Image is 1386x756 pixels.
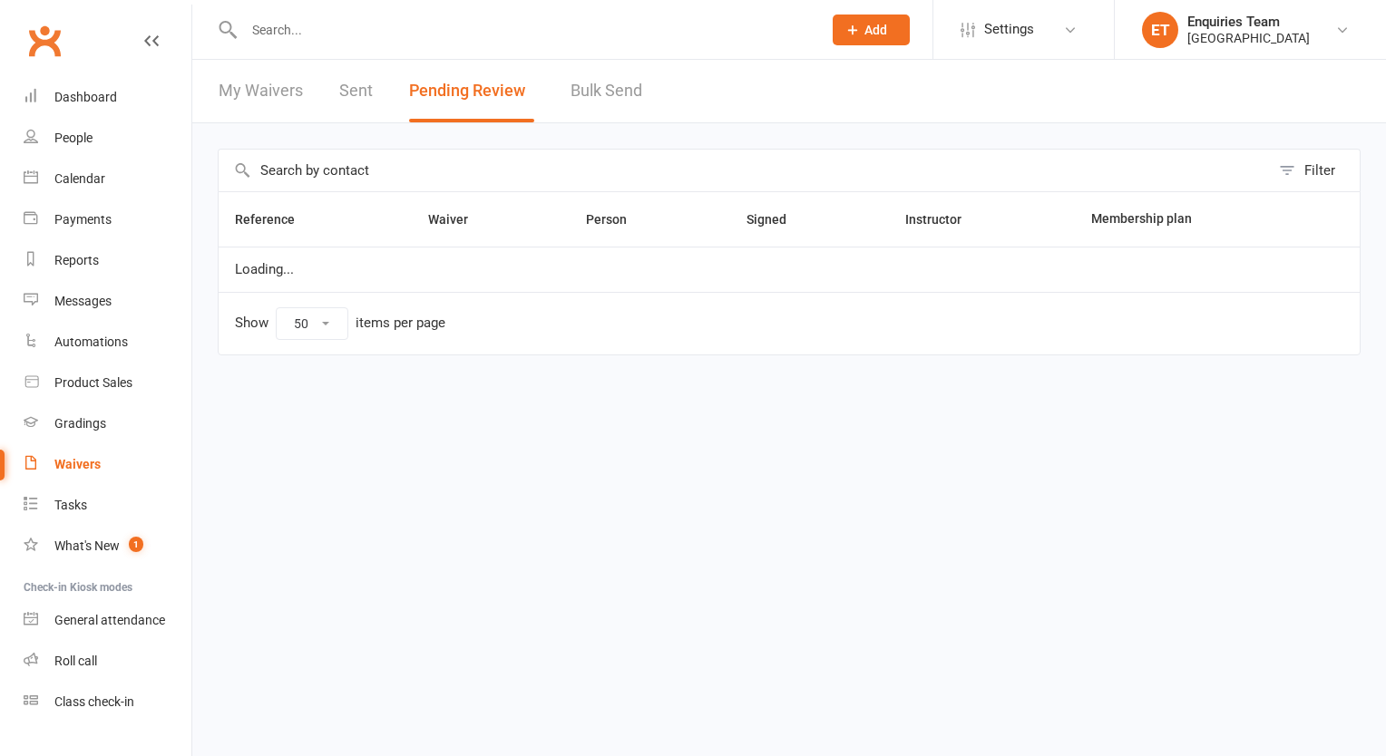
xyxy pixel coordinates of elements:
a: General attendance kiosk mode [24,600,191,641]
a: Product Sales [24,363,191,403]
a: People [24,118,191,159]
a: Automations [24,322,191,363]
a: Waivers [24,444,191,485]
div: Automations [54,334,128,349]
div: Waivers [54,457,101,471]
span: Signed [747,212,806,227]
button: Instructor [905,208,981,230]
div: Product Sales [54,375,132,390]
a: Class kiosk mode [24,682,191,722]
div: Roll call [54,654,97,668]
div: Gradings [54,416,106,431]
td: Loading... [219,247,1360,292]
button: Add [833,15,910,45]
a: Messages [24,281,191,322]
span: Instructor [905,212,981,227]
a: Roll call [24,641,191,682]
div: People [54,131,93,145]
a: Sent [339,60,373,122]
span: Settings [984,9,1034,50]
div: Calendar [54,171,105,186]
a: Tasks [24,485,191,526]
div: General attendance [54,613,165,627]
a: Bulk Send [571,60,642,122]
div: ET [1142,12,1178,48]
div: Show [235,307,445,340]
div: Messages [54,294,112,308]
a: Reports [24,240,191,281]
a: Clubworx [22,18,67,63]
button: Filter [1270,150,1360,191]
div: Reports [54,253,99,267]
input: Search by contact [219,150,1270,191]
div: Tasks [54,498,87,512]
span: Waiver [428,212,488,227]
span: 1 [129,537,143,552]
span: Reference [235,212,315,227]
input: Search... [239,17,809,43]
div: Payments [54,212,112,227]
div: [GEOGRAPHIC_DATA] [1187,30,1310,46]
a: Calendar [24,159,191,199]
div: items per page [356,315,445,331]
div: Dashboard [54,90,117,104]
button: Signed [747,208,806,230]
a: My Waivers [219,60,303,122]
div: What's New [54,538,120,553]
button: Reference [235,208,315,230]
a: Payments [24,199,191,240]
a: Gradings [24,403,191,444]
div: Class check-in [54,694,134,709]
div: Enquiries Team [1187,14,1310,30]
th: Membership plan [1075,192,1303,247]
div: Filter [1304,160,1335,181]
a: What's New1 [24,526,191,567]
button: Person [586,208,647,230]
span: Person [586,212,647,227]
button: Waiver [428,208,488,230]
span: Add [864,23,887,37]
button: Pending Review [409,60,534,122]
a: Dashboard [24,77,191,118]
